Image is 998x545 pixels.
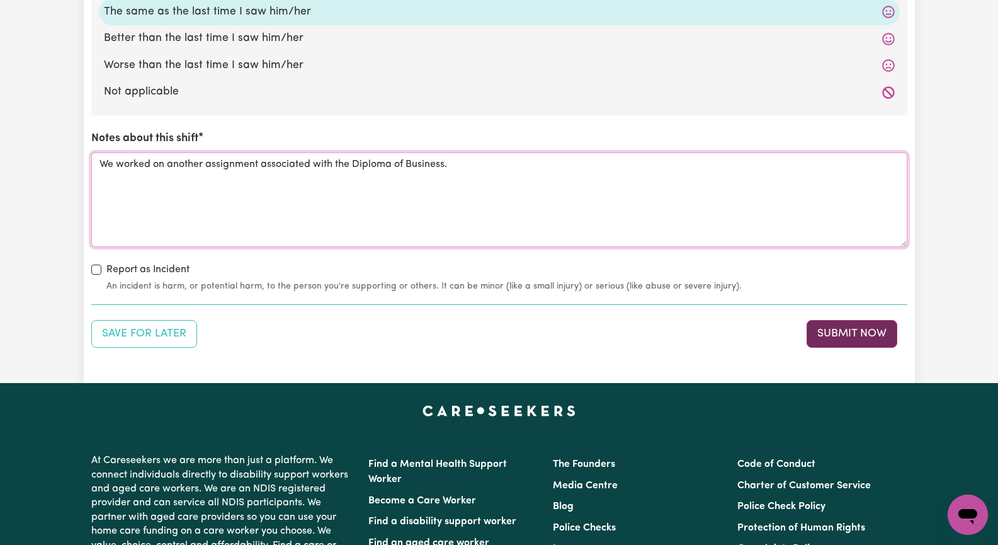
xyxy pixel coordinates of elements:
[553,523,616,533] a: Police Checks
[104,57,895,74] label: Worse than the last time I saw him/her
[368,496,476,506] a: Become a Care Worker
[553,502,574,512] a: Blog
[368,459,507,485] a: Find a Mental Health Support Worker
[104,30,895,47] label: Better than the last time I saw him/her
[948,495,988,535] iframe: Button to launch messaging window
[737,481,871,491] a: Charter of Customer Service
[807,320,897,348] button: Submit your job report
[553,481,618,491] a: Media Centre
[737,459,815,469] a: Code of Conduct
[106,262,190,277] label: Report as Incident
[553,459,615,469] a: The Founders
[368,517,516,527] a: Find a disability support worker
[737,502,825,512] a: Police Check Policy
[104,4,895,20] label: The same as the last time I saw him/her
[422,406,576,416] a: Careseekers home page
[91,152,907,247] textarea: We worked on another assignment associated with the Diploma of Business.
[91,130,198,147] label: Notes about this shift
[91,320,197,348] button: Save your job report
[737,523,865,533] a: Protection of Human Rights
[106,280,907,293] small: An incident is harm, or potential harm, to the person you're supporting or others. It can be mino...
[104,84,895,100] label: Not applicable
